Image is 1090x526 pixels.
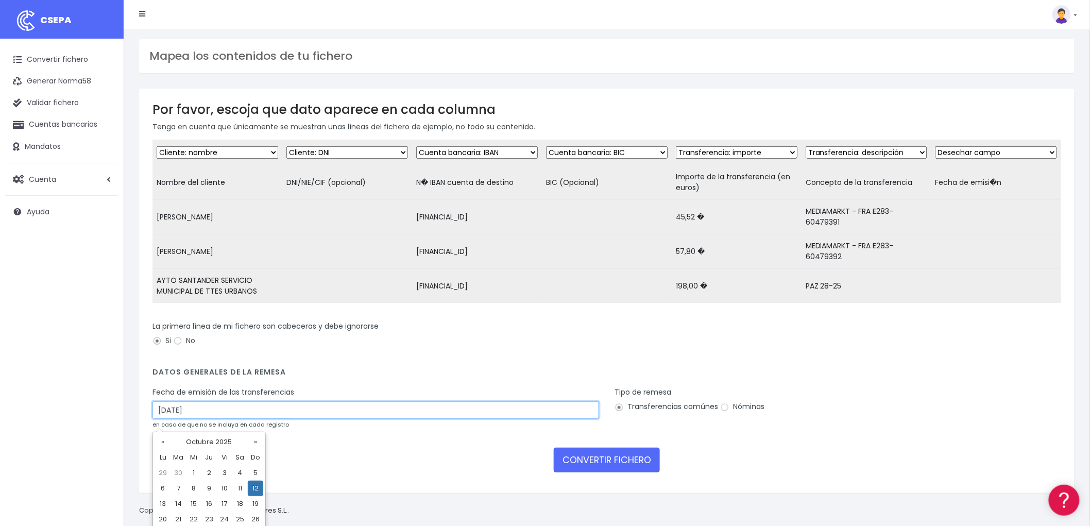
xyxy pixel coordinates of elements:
a: Cuentas bancarias [5,114,118,135]
p: Copyright © 2025 . [139,505,289,516]
td: 17 [217,496,232,512]
th: Mi [186,450,201,465]
h4: Datos generales de la remesa [152,368,1061,382]
td: 11 [232,481,248,496]
th: Vi [217,450,232,465]
td: MEDIAMARKT - FRA E283-60479392 [802,234,931,269]
th: Ju [201,450,217,465]
td: 5 [248,465,263,481]
th: « [155,434,171,450]
a: Generar Norma58 [5,71,118,92]
th: Octubre 2025 [171,434,248,450]
td: 1 [186,465,201,481]
td: 14 [171,496,186,512]
td: 4 [232,465,248,481]
small: en caso de que no se incluya en cada registro [152,420,289,429]
h3: Por favor, escoja que dato aparece en cada columna [152,102,1061,117]
td: 3 [217,465,232,481]
td: MEDIAMARKT - FRA E283-60479391 [802,200,931,234]
td: 13 [155,496,171,512]
td: N� IBAN cuenta de destino [412,165,542,200]
h3: Mapea los contenidos de tu fichero [149,49,1064,63]
td: 18 [232,496,248,512]
a: Mandatos [5,136,118,158]
td: 29 [155,465,171,481]
td: 15 [186,496,201,512]
td: [FINANCIAL_ID] [412,269,542,303]
span: Ayuda [27,207,49,217]
label: La primera línea de mi fichero son cabeceras y debe ignorarse [152,321,379,332]
th: Ma [171,450,186,465]
label: Nóminas [720,401,764,412]
label: Fecha de emisión de las transferencias [152,387,294,398]
td: 7 [171,481,186,496]
label: Transferencias comúnes [615,401,718,412]
td: Importe de la transferencia (en euros) [672,165,802,200]
a: Cuenta [5,168,118,190]
th: Sa [232,450,248,465]
td: 198,00 � [672,269,802,303]
td: DNI/NIE/CIF (opcional) [282,165,412,200]
td: BIC (Opcional) [542,165,672,200]
td: 19 [248,496,263,512]
td: 8 [186,481,201,496]
th: Lu [155,450,171,465]
a: Validar fichero [5,92,118,114]
td: 57,80 � [672,234,802,269]
td: Concepto de la transferencia [802,165,931,200]
td: 16 [201,496,217,512]
td: [FINANCIAL_ID] [412,200,542,234]
td: [FINANCIAL_ID] [412,234,542,269]
a: Convertir fichero [5,49,118,71]
a: Ayuda [5,201,118,223]
label: No [173,335,195,346]
td: 12 [248,481,263,496]
td: 9 [201,481,217,496]
img: logo [13,8,39,33]
td: Nombre del cliente [152,165,282,200]
td: Fecha de emisi�n [931,165,1061,200]
label: Tipo de remesa [615,387,671,398]
p: Tenga en cuenta que únicamente se muestran unas líneas del fichero de ejemplo, no todo su contenido. [152,121,1061,132]
td: 10 [217,481,232,496]
button: CONVERTIR FICHERO [554,448,660,472]
td: 30 [171,465,186,481]
label: Si [152,335,171,346]
td: 6 [155,481,171,496]
th: » [248,434,263,450]
td: [PERSON_NAME] [152,234,282,269]
img: profile [1052,5,1071,24]
td: [PERSON_NAME] [152,200,282,234]
th: Do [248,450,263,465]
span: CSEPA [40,13,72,26]
td: 2 [201,465,217,481]
td: AYTO SANTANDER SERVICIO MUNICIPAL DE TTES URBANOS [152,269,282,303]
td: 45,52 � [672,200,802,234]
span: Cuenta [29,174,56,184]
td: PAZ 28-25 [802,269,931,303]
